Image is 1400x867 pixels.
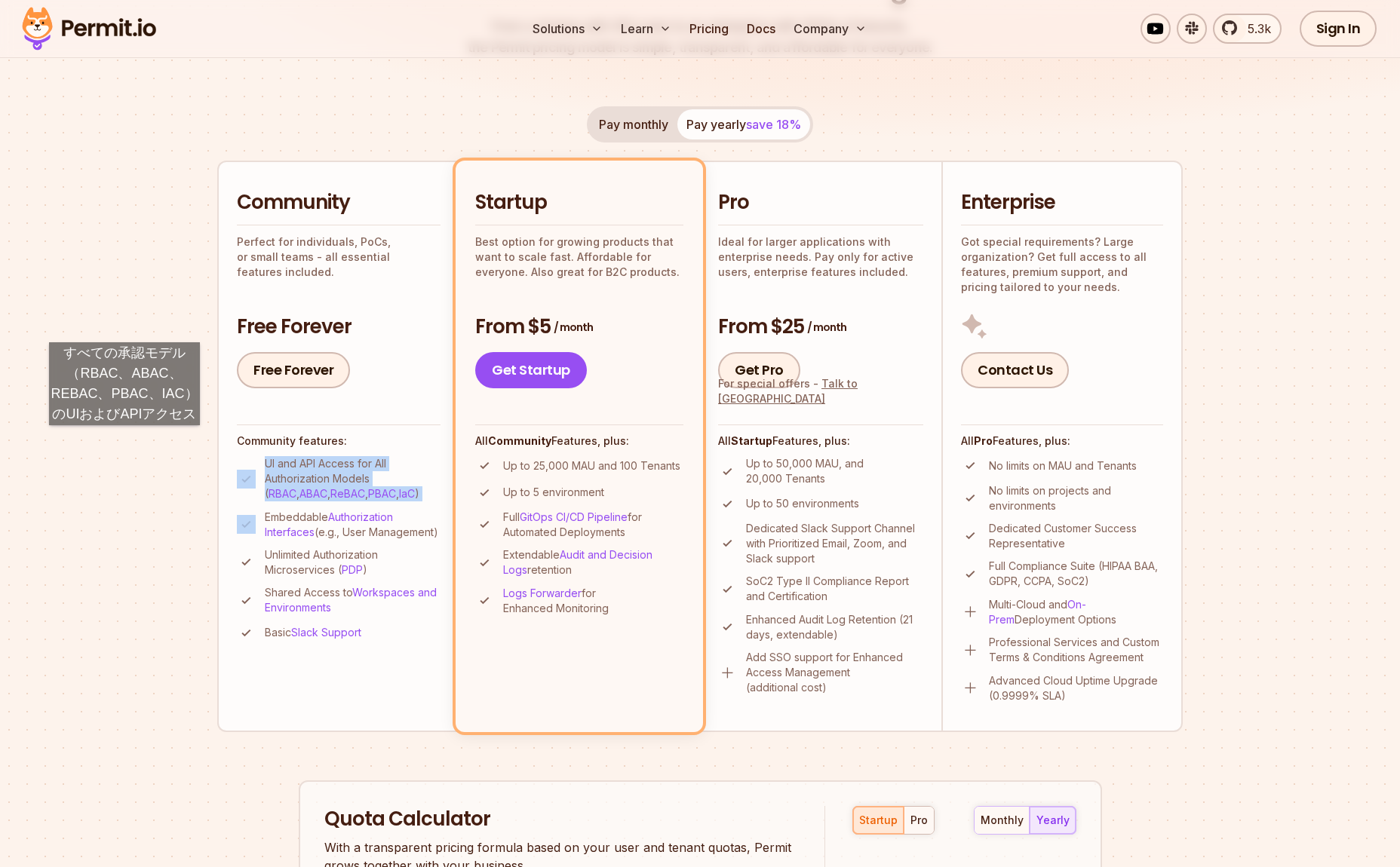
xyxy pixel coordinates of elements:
[746,496,859,511] p: Up to 50 environments
[475,433,683,449] h4: All Features, plus:
[718,376,923,406] div: For special offers -
[265,510,441,540] p: Embeddable (e.g., User Management)
[807,320,846,335] span: / month
[718,314,923,341] h3: From $25
[746,456,923,486] p: Up to 50,000 MAU, and 20,000 Tenants
[974,434,993,447] strong: Pro
[910,813,928,828] div: pro
[265,625,361,640] p: Basic
[330,487,365,500] a: ReBAC
[324,806,798,833] h2: Quota Calculator
[718,433,923,449] h4: All Features, plus:
[554,320,593,335] span: / month
[989,458,1137,473] p: No limits on MAU and Tenants
[265,585,441,615] p: Shared Access to
[961,234,1163,295] p: Got special requirements? Large organization? Get full access to all features, premium support, a...
[503,458,680,473] p: Up to 25,000 MAU and 100 Tenants
[503,510,683,540] p: Full for Automated Deployments
[1300,11,1377,47] a: Sign In
[475,314,683,341] h3: From $5
[989,635,1163,665] p: Professional Services and Custom Terms & Conditions Agreement
[265,547,441,577] p: Unlimited Authorization Microservices ( )
[981,813,1024,828] div: monthly
[746,650,923,695] p: Add SSO support for Enhanced Access Management (additional cost)
[741,14,781,44] a: Docs
[1239,20,1271,38] span: 5.3k
[718,352,800,388] a: Get Pro
[746,574,923,604] p: SoC2 Type II Compliance Report and Certification
[475,189,683,216] h2: Startup
[746,521,923,566] p: Dedicated Slack Support Channel with Prioritized Email, Zoom, and Slack support
[475,234,683,280] p: Best option for growing products that want to scale fast. Affordable for everyone. Also great for...
[989,483,1163,513] p: No limits on projects and environments
[368,487,396,500] a: PBAC
[961,352,1069,388] a: Contact Us
[291,626,361,639] a: Slack Support
[265,456,441,501] p: UI and API Access for All Authorization Models ( , , , , )
[237,352,350,388] a: Free Forever
[746,612,923,642] p: Enhanced Audit Log Retention (21 days, extendable)
[718,189,923,216] h2: Pro
[488,434,551,447] strong: Community
[961,189,1163,216] h2: Enterprise
[269,487,296,500] a: RBAC
[989,673,1163,703] p: Advanced Cloud Uptime Upgrade (0.9999% SLA)
[961,433,1163,449] h4: All Features, plus:
[475,352,587,388] a: Get Startup
[718,234,923,280] p: Ideal for larger applications with enterprise needs. Pay only for active users, enterprise featur...
[503,547,683,577] p: Extendable retention
[237,189,441,216] h2: Community
[989,559,1163,589] p: Full Compliance Suite (HIPAA BAA, GDPR, CCPA, SoC2)
[15,3,163,54] img: Permit logo
[1213,14,1282,44] a: 5.3k
[615,14,677,44] button: Learn
[503,586,683,616] p: for Enhanced Monitoring
[683,14,735,44] a: Pricing
[590,109,677,139] button: Pay monthly
[520,510,628,523] a: GitOps CI/CD Pipeline
[237,314,441,341] h3: Free Forever
[299,487,327,500] a: ABAC
[237,234,441,280] p: Perfect for individuals, PoCs, or small teams - all essential features included.
[503,587,582,599] a: Logs Forwarder
[989,521,1163,551] p: Dedicated Customer Success Representative
[503,485,604,500] p: Up to 5 environment
[989,597,1163,627] p: Multi-Cloud and Deployment Options
[527,14,609,44] button: Solutions
[342,563,363,576] a: PDP
[237,433,441,449] h4: Community features:
[787,14,873,44] button: Company
[399,487,415,500] a: IaC
[989,598,1086,626] a: On-Prem
[503,548,652,576] a: Audit and Decision Logs
[265,510,393,538] a: Authorization Interfaces
[731,434,772,447] strong: Startup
